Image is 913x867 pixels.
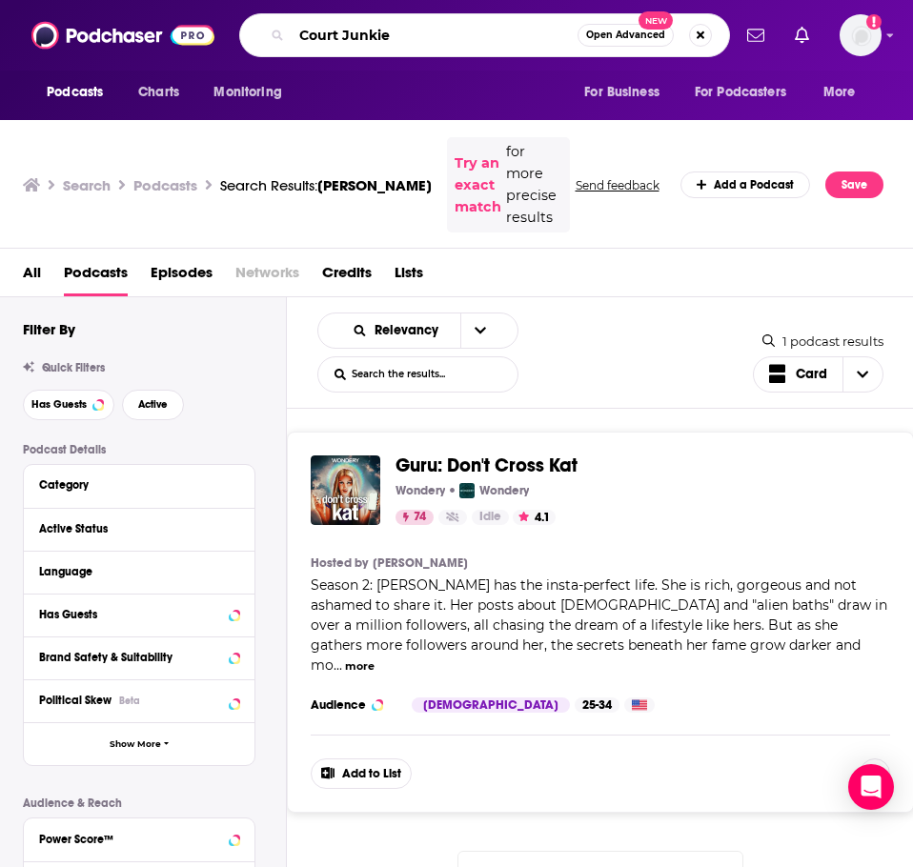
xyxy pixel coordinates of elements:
[345,658,375,675] button: more
[810,74,880,111] button: open menu
[23,390,114,420] button: Has Guests
[682,74,814,111] button: open menu
[39,516,239,540] button: Active Status
[455,152,502,218] a: Try an exact match
[239,13,730,57] div: Search podcasts, credits, & more...
[571,74,683,111] button: open menu
[334,656,342,674] span: ...
[762,333,883,349] div: 1 podcast results
[479,508,501,527] span: Idle
[122,390,184,420] button: Active
[848,764,894,810] div: Open Intercom Messenger
[39,826,239,850] button: Power Score™
[311,555,368,571] h4: Hosted by
[39,602,239,626] button: Has Guests
[39,559,239,583] button: Language
[151,256,213,295] a: Episodes
[138,79,179,106] span: Charts
[39,694,112,707] span: Political Skew
[39,651,223,664] div: Brand Safety & Suitability
[395,256,423,295] a: Lists
[796,368,827,381] span: Card
[39,522,227,535] div: Active Status
[840,14,882,56] button: Show profile menu
[23,256,41,295] a: All
[220,176,432,194] div: Search Results:
[31,17,214,53] img: Podchaser - Follow, Share and Rate Podcasts
[823,79,856,106] span: More
[23,320,75,338] h2: Filter By
[311,758,412,789] button: Add to List
[753,356,884,393] button: Choose View
[787,19,817,51] a: Show notifications dropdown
[39,833,223,846] div: Power Score™
[472,510,509,525] a: Idle
[23,443,255,456] p: Podcast Details
[220,176,432,194] a: Search Results:[PERSON_NAME]
[213,79,281,106] span: Monitoring
[695,79,786,106] span: For Podcasters
[47,79,103,106] span: Podcasts
[412,697,570,713] div: [DEMOGRAPHIC_DATA]
[680,171,811,198] a: Add a Podcast
[825,171,883,198] button: Save
[396,455,578,476] a: Guru: Don't Cross Kat
[39,478,227,492] div: Category
[840,14,882,56] span: Logged in as ABolliger
[335,324,460,337] button: open menu
[235,256,299,295] span: Networks
[584,79,659,106] span: For Business
[39,645,239,669] button: Brand Safety & Suitability
[740,19,772,51] a: Show notifications dropdown
[317,313,518,349] h2: Choose List sort
[126,74,191,111] a: Charts
[311,697,396,713] h3: Audience
[63,176,111,194] h3: Search
[506,141,562,229] span: for more precise results
[479,483,529,498] p: Wondery
[639,11,673,30] span: New
[200,74,306,111] button: open menu
[64,256,128,295] a: Podcasts
[317,176,432,194] span: [PERSON_NAME]
[23,796,255,810] p: Audience & Reach
[311,576,887,674] span: Season 2: [PERSON_NAME] has the insta-perfect life. She is rich, gorgeous and not ashamed to shar...
[513,510,556,525] button: 4.1
[33,74,128,111] button: open menu
[31,399,87,410] span: Has Guests
[396,483,445,498] p: Wondery
[866,14,882,30] svg: Add a profile image
[133,176,197,194] h3: Podcasts
[292,20,578,50] input: Search podcasts, credits, & more...
[119,695,140,707] div: Beta
[39,473,239,496] button: Category
[414,508,426,527] span: 74
[860,758,890,789] button: Show More Button
[840,14,882,56] img: User Profile
[322,256,372,295] a: Credits
[39,565,227,578] div: Language
[396,454,578,477] span: Guru: Don't Cross Kat
[460,313,500,348] button: open menu
[459,483,529,498] a: WonderyWondery
[39,688,239,712] button: Political SkewBeta
[578,24,674,47] button: Open AdvancedNew
[373,555,468,571] a: [PERSON_NAME]
[39,608,223,621] div: Has Guests
[575,697,619,713] div: 25-34
[311,455,380,525] img: Guru: Don't Cross Kat
[396,510,434,525] a: 74
[586,30,665,40] span: Open Advanced
[570,177,665,193] button: Send feedback
[138,399,168,410] span: Active
[375,324,445,337] span: Relevancy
